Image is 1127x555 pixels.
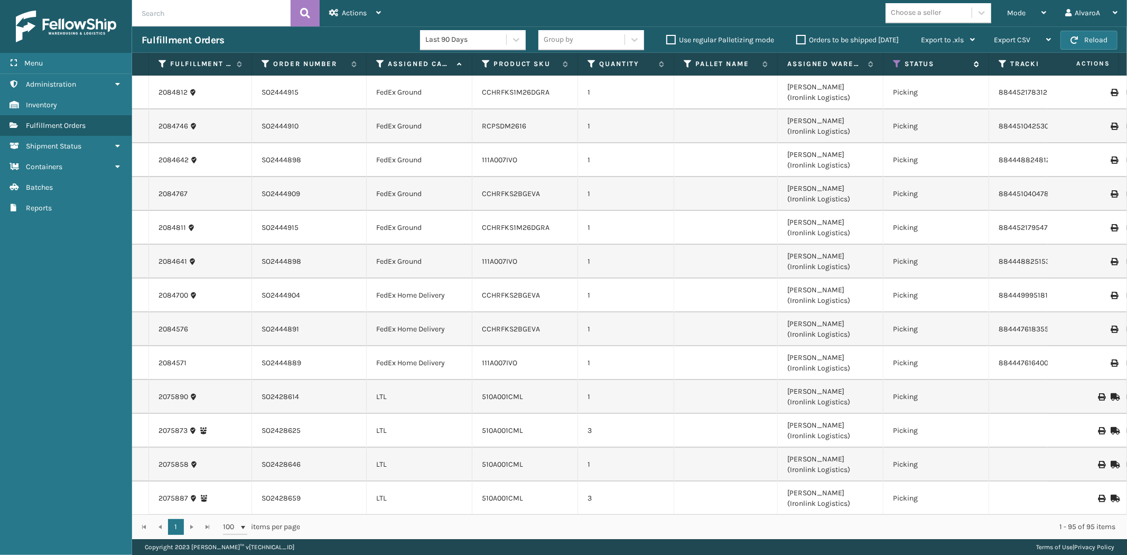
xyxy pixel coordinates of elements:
td: SO2444909 [252,177,367,211]
span: items per page [223,519,300,535]
td: 1 [578,448,674,482]
td: 1 [578,279,674,312]
label: Assigned Carrier Service [388,59,452,69]
td: [PERSON_NAME] (Ironlink Logistics) [778,448,883,482]
td: Picking [883,414,989,448]
a: 2075887 [159,493,188,504]
td: Picking [883,380,989,414]
div: Group by [544,34,573,45]
p: Copyright 2023 [PERSON_NAME]™ v [TECHNICAL_ID] [145,539,294,555]
span: Fulfillment Orders [26,121,86,130]
span: Actions [342,8,367,17]
td: Picking [883,482,989,515]
a: 111A007IVO [482,257,517,266]
label: Use regular Palletizing mode [666,35,774,44]
td: FedEx Home Delivery [367,346,472,380]
label: Status [905,59,968,69]
span: Mode [1007,8,1026,17]
td: 1 [578,312,674,346]
span: Export CSV [994,35,1030,44]
td: FedEx Ground [367,76,472,109]
span: Export to .xls [921,35,964,44]
i: Print BOL [1098,495,1104,502]
i: Print Label [1111,326,1117,333]
button: Reload [1060,31,1117,50]
td: [PERSON_NAME] (Ironlink Logistics) [778,414,883,448]
label: Order Number [273,59,346,69]
span: Administration [26,80,76,89]
label: Product SKU [493,59,557,69]
i: Mark as Shipped [1111,427,1117,434]
td: 1 [578,211,674,245]
td: 1 [578,245,674,279]
label: Assigned Warehouse [787,59,863,69]
td: [PERSON_NAME] (Ironlink Logistics) [778,76,883,109]
td: [PERSON_NAME] (Ironlink Logistics) [778,380,883,414]
a: 884451040478 [999,189,1049,198]
span: 100 [223,522,239,532]
span: Reports [26,203,52,212]
td: 3 [578,482,674,515]
a: 884451042530 [999,122,1049,131]
a: 510A001CML [482,392,523,401]
td: FedEx Ground [367,245,472,279]
td: [PERSON_NAME] (Ironlink Logistics) [778,143,883,177]
span: Batches [26,183,53,192]
img: logo [16,11,116,42]
a: 2084642 [159,155,189,165]
span: Inventory [26,100,57,109]
a: 2084576 [159,324,188,335]
i: Print BOL [1098,393,1104,401]
td: Picking [883,76,989,109]
a: CCHRFKS1M26DGRA [482,223,549,232]
a: 2084571 [159,358,187,368]
td: SO2444915 [252,76,367,109]
td: [PERSON_NAME] (Ironlink Logistics) [778,177,883,211]
td: 1 [578,143,674,177]
a: 2084746 [159,121,188,132]
td: LTL [367,448,472,482]
a: 2084811 [159,223,186,233]
td: SO2444898 [252,245,367,279]
i: Print Label [1111,190,1117,198]
i: Print Label [1111,89,1117,96]
span: Containers [26,162,62,171]
td: Picking [883,346,989,380]
td: Picking [883,279,989,312]
label: Quantity [599,59,654,69]
td: FedEx Ground [367,211,472,245]
a: 111A007IVO [482,155,517,164]
a: 884447616400 [999,358,1048,367]
a: Privacy Policy [1074,543,1114,551]
td: [PERSON_NAME] (Ironlink Logistics) [778,312,883,346]
td: LTL [367,414,472,448]
td: [PERSON_NAME] (Ironlink Logistics) [778,346,883,380]
td: Picking [883,177,989,211]
i: Print Label [1111,359,1117,367]
td: 1 [578,380,674,414]
a: 510A001CML [482,494,523,503]
label: Pallet Name [695,59,757,69]
i: Print Label [1111,224,1117,232]
i: Print Label [1111,292,1117,299]
a: 510A001CML [482,426,523,435]
i: Print Label [1111,156,1117,164]
td: LTL [367,482,472,515]
a: CCHRFKS2BGEVA [482,189,540,198]
a: Terms of Use [1036,543,1073,551]
a: 2084812 [159,87,188,98]
a: RCPSDM2616 [482,122,526,131]
a: 2084700 [159,290,188,301]
td: SO2428625 [252,414,367,448]
a: 2084767 [159,189,188,199]
td: SO2444898 [252,143,367,177]
div: 1 - 95 of 95 items [315,522,1115,532]
td: [PERSON_NAME] (Ironlink Logistics) [778,109,883,143]
div: | [1036,539,1114,555]
a: 510A001CML [482,460,523,469]
td: Picking [883,143,989,177]
span: Actions [1043,55,1116,72]
a: 2075858 [159,459,189,470]
label: Fulfillment Order Id [170,59,231,69]
a: 1 [168,519,184,535]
